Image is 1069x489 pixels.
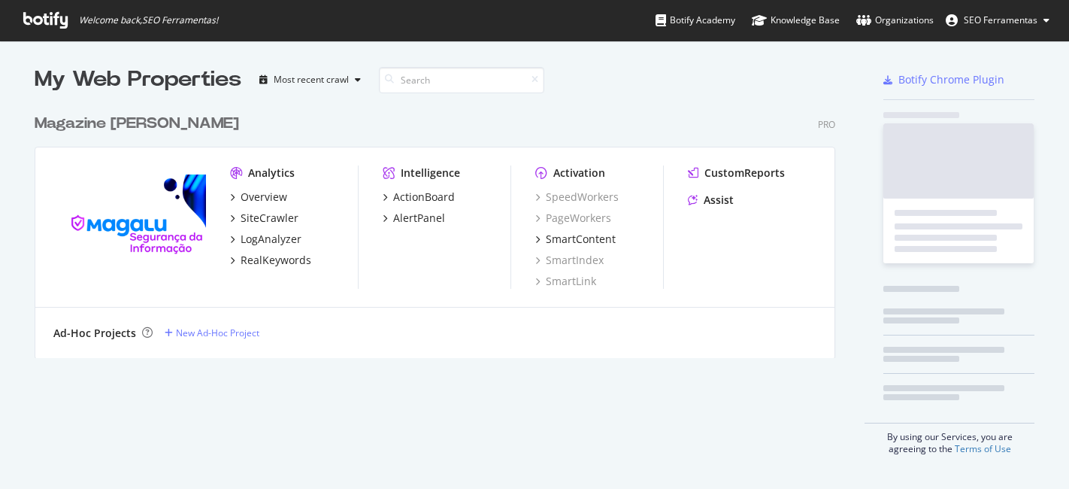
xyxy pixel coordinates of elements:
[35,113,245,135] a: Magazine [PERSON_NAME]
[241,232,301,247] div: LogAnalyzer
[553,166,605,181] div: Activation
[53,166,206,287] img: magazineluiza.com.br
[752,13,840,28] div: Knowledge Base
[546,232,616,247] div: SmartContent
[253,68,367,92] button: Most recent crawl
[401,166,460,181] div: Intelligence
[964,14,1037,26] span: SEO Ferramentas
[393,211,445,226] div: AlertPanel
[704,166,785,181] div: CustomReports
[535,190,619,205] a: SpeedWorkers
[704,193,734,208] div: Assist
[35,113,239,135] div: Magazine [PERSON_NAME]
[53,326,136,341] div: Ad-Hoc Projects
[688,166,785,181] a: CustomReports
[865,423,1034,455] div: By using our Services, you are agreeing to the
[656,13,735,28] div: Botify Academy
[818,118,835,131] div: Pro
[383,190,455,205] a: ActionBoard
[35,95,847,358] div: grid
[274,75,349,84] div: Most recent crawl
[934,8,1061,32] button: SEO Ferramentas
[230,211,298,226] a: SiteCrawler
[856,13,934,28] div: Organizations
[883,72,1004,87] a: Botify Chrome Plugin
[955,442,1011,455] a: Terms of Use
[248,166,295,181] div: Analytics
[241,211,298,226] div: SiteCrawler
[79,14,218,26] span: Welcome back, SEO Ferramentas !
[535,211,611,226] a: PageWorkers
[535,253,604,268] a: SmartIndex
[230,253,311,268] a: RealKeywords
[35,65,241,95] div: My Web Properties
[176,327,259,339] div: New Ad-Hoc Project
[165,327,259,339] a: New Ad-Hoc Project
[898,72,1004,87] div: Botify Chrome Plugin
[379,67,544,93] input: Search
[535,274,596,289] a: SmartLink
[230,232,301,247] a: LogAnalyzer
[688,193,734,208] a: Assist
[535,232,616,247] a: SmartContent
[241,253,311,268] div: RealKeywords
[383,211,445,226] a: AlertPanel
[230,190,287,205] a: Overview
[241,190,287,205] div: Overview
[393,190,455,205] div: ActionBoard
